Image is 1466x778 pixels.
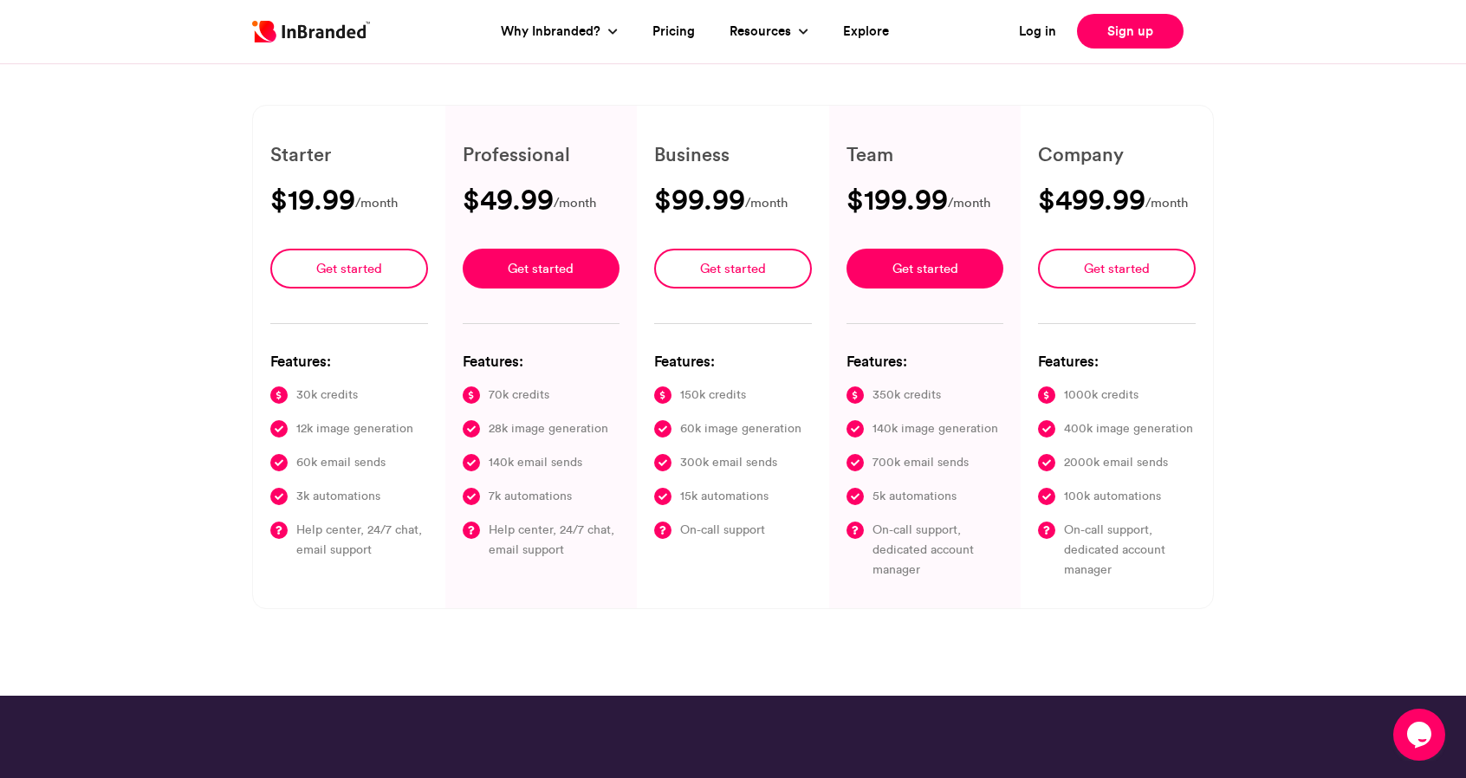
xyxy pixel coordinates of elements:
h3: $99.99 [654,185,745,213]
span: 60k image generation [680,418,801,438]
h6: Professional [463,140,620,168]
span: 5k automations [872,486,957,506]
a: Pricing [652,22,695,42]
span: Help center, 24/7 chat, email support [296,520,428,560]
span: /month [554,192,596,214]
a: Get started [847,249,1004,289]
h3: $199.99 [847,185,948,213]
span: 300k email sends [680,452,777,472]
span: 700k email sends [872,452,969,472]
span: /month [948,192,990,214]
a: Log in [1019,22,1056,42]
span: Help center, 24/7 chat, email support [489,520,620,560]
span: 2000k email sends [1064,452,1168,472]
a: Sign up [1077,14,1184,49]
span: 140k email sends [489,452,582,472]
span: 140k image generation [872,418,998,438]
span: 1000k credits [1064,385,1138,405]
span: /month [355,192,398,214]
span: On-call support, dedicated account manager [1064,520,1196,580]
a: Get started [654,249,812,289]
h6: Features: [654,350,812,372]
span: 150k credits [680,385,746,405]
span: 70k credits [489,385,549,405]
a: Why Inbranded? [501,22,605,42]
img: Inbranded [252,21,370,42]
h6: Company [1038,140,1196,168]
span: On-call support, dedicated account manager [872,520,1004,580]
h6: Features: [463,350,620,372]
a: Explore [843,22,889,42]
a: Get started [270,249,428,289]
span: 28k image generation [489,418,608,438]
h6: Starter [270,140,428,168]
h6: Team [847,140,1004,168]
h3: $19.99 [270,185,355,213]
span: On-call support [680,520,765,540]
h6: Business [654,140,812,168]
a: Get started [1038,249,1196,289]
span: 350k credits [872,385,941,405]
span: 3k automations [296,486,380,506]
a: Get started [463,249,620,289]
a: Resources [730,22,795,42]
span: /month [1145,192,1188,214]
h6: Features: [847,350,1004,372]
span: 15k automations [680,486,769,506]
span: 7k automations [489,486,572,506]
iframe: chat widget [1393,709,1449,761]
span: 400k image generation [1064,418,1193,438]
h3: $499.99 [1038,185,1145,213]
h3: $49.99 [463,185,554,213]
span: 60k email sends [296,452,386,472]
span: 30k credits [296,385,358,405]
span: 100k automations [1064,486,1161,506]
span: /month [745,192,788,214]
span: 12k image generation [296,418,413,438]
h6: Features: [1038,350,1196,372]
h6: Features: [270,350,428,372]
